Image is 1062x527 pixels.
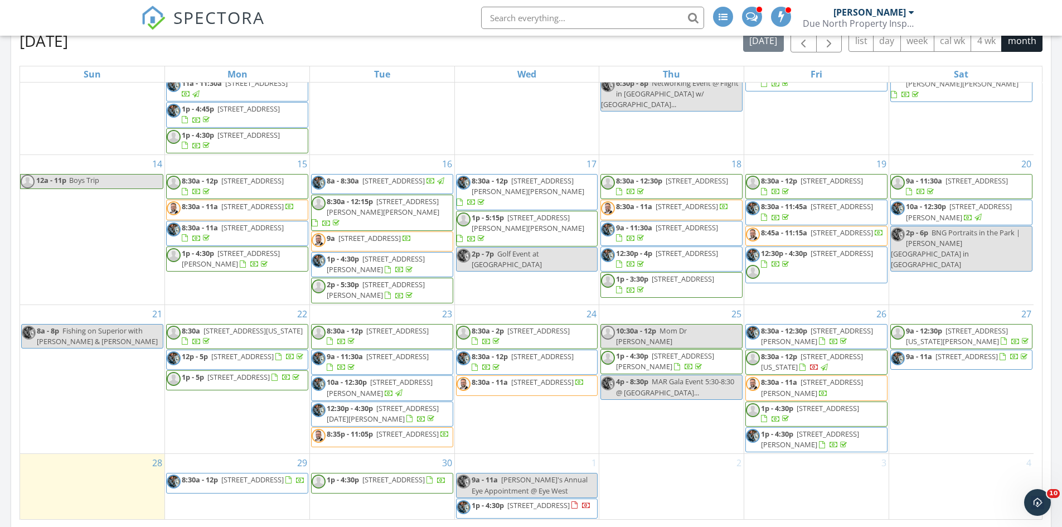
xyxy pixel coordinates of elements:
td: Go to September 23, 2025 [309,304,454,454]
a: 9a - 11:30a [STREET_ADDRESS] [600,221,743,246]
td: Go to September 26, 2025 [744,304,889,454]
span: 8:30a - 11a [182,201,218,211]
span: 10a - 12:30p [906,201,946,211]
span: [STREET_ADDRESS] [376,429,439,439]
img: default-user-f0147aede5fd5fa78ca7ade42f37bd4542148d508eef1c3d3ea960f66861d68b.jpg [312,196,326,210]
a: 8:30a - 12:30p [STREET_ADDRESS][PERSON_NAME] [745,324,888,349]
a: [STREET_ADDRESS][PERSON_NAME][PERSON_NAME] [890,66,1032,103]
a: Go to September 17, 2025 [584,155,599,173]
a: 9a [STREET_ADDRESS] [327,233,411,243]
span: [STREET_ADDRESS] [207,372,270,382]
span: 1p - 4:30p [327,254,359,264]
span: Mom Dr [PERSON_NAME] [616,326,687,346]
a: 8:30a - 11a [STREET_ADDRESS][PERSON_NAME] [745,375,888,400]
a: 1p - 3:30p [STREET_ADDRESS] [600,272,743,297]
td: Go to September 21, 2025 [20,304,165,454]
a: Tuesday [372,66,392,82]
a: 12:30p - 4:30p [STREET_ADDRESS][DATE][PERSON_NAME] [327,403,439,424]
img: default-user-f0147aede5fd5fa78ca7ade42f37bd4542148d508eef1c3d3ea960f66861d68b.jpg [601,351,615,365]
span: 8:30a - 12p [761,351,797,361]
img: default-user-f0147aede5fd5fa78ca7ade42f37bd4542148d508eef1c3d3ea960f66861d68b.jpg [167,176,181,190]
img: godaddy_gary_and_furnace.jpg [746,429,760,443]
a: 8:30a - 12:15p [STREET_ADDRESS][PERSON_NAME][PERSON_NAME] [312,196,439,228]
a: 10a - 12:30p [STREET_ADDRESS][PERSON_NAME] [311,375,453,400]
a: Go to September 19, 2025 [874,155,889,173]
td: Go to September 17, 2025 [454,155,599,305]
td: Go to September 10, 2025 [454,31,599,154]
td: Go to September 11, 2025 [599,31,744,154]
a: 12:30p - 4p [STREET_ADDRESS] [600,246,743,272]
span: 9a - 11a [906,351,932,361]
button: cal wk [934,30,972,52]
a: 1p - 4:30p [STREET_ADDRESS] [166,128,308,153]
a: 1p - 4:45p [STREET_ADDRESS] [182,104,280,124]
span: 8:30a - 12p [472,176,508,186]
a: 8:45a - 11:15a [STREET_ADDRESS] [745,226,888,246]
img: default-user-f0147aede5fd5fa78ca7ade42f37bd4542148d508eef1c3d3ea960f66861d68b.jpg [601,274,615,288]
td: Go to September 24, 2025 [454,304,599,454]
a: Wednesday [515,66,539,82]
span: [STREET_ADDRESS] [511,351,574,361]
a: Go to September 15, 2025 [295,155,309,173]
span: [STREET_ADDRESS] [507,326,570,336]
span: 8:30a - 11a [182,223,218,233]
a: 8:45a - 11:15a [STREET_ADDRESS] [761,228,884,238]
a: 9a - 11:30a [STREET_ADDRESS] [906,176,1008,196]
span: 8:35p - 11:05p [327,429,373,439]
span: [STREET_ADDRESS] [811,248,873,258]
td: Go to September 9, 2025 [309,31,454,154]
img: default-user-f0147aede5fd5fa78ca7ade42f37bd4542148d508eef1c3d3ea960f66861d68b.jpg [601,176,615,190]
a: 8:30a - 12p [STREET_ADDRESS] [761,176,863,196]
td: Go to September 27, 2025 [889,304,1034,454]
span: 1p - 4:30p [182,248,214,258]
a: Go to September 14, 2025 [150,155,164,173]
a: 8:30a [STREET_ADDRESS][US_STATE] [166,324,308,349]
a: 1p - 4:30p [STREET_ADDRESS][PERSON_NAME] [761,429,859,449]
td: Go to September 7, 2025 [20,31,165,154]
span: 12p - 5p [182,351,208,361]
span: 12:30p - 4:30p [327,403,373,413]
a: 8:30a - 11a [STREET_ADDRESS] [600,200,743,220]
span: [STREET_ADDRESS] [797,403,859,413]
span: 1p - 5p [182,372,204,382]
a: 8:30a - 12p [STREET_ADDRESS] [456,350,598,375]
a: 2p - 5:30p [STREET_ADDRESS][PERSON_NAME] [311,278,453,303]
img: default-user-f0147aede5fd5fa78ca7ade42f37bd4542148d508eef1c3d3ea960f66861d68b.jpg [167,372,181,386]
span: 8a - 8:30a [327,176,359,186]
img: default-user-f0147aede5fd5fa78ca7ade42f37bd4542148d508eef1c3d3ea960f66861d68b.jpg [167,326,181,340]
td: Go to September 18, 2025 [599,155,744,305]
span: 9a - 11:30a [327,351,363,361]
span: [STREET_ADDRESS] [338,233,401,243]
a: 9a - 11a [STREET_ADDRESS] [890,350,1032,370]
span: [STREET_ADDRESS] [366,351,429,361]
a: 8:30a - 2p [STREET_ADDRESS] [472,326,570,346]
span: 9a - 11:30a [906,176,942,186]
a: 1p - 5p [STREET_ADDRESS] [166,370,308,390]
a: 8:30a - 11a [STREET_ADDRESS] [182,201,294,211]
input: Search everything... [481,7,704,29]
button: month [1001,30,1042,52]
a: 8:30a - 12:30p [STREET_ADDRESS] [616,176,728,196]
a: Go to September 26, 2025 [874,305,889,323]
a: 8:30a - 12p [STREET_ADDRESS] [327,326,429,346]
a: 8:30a [STREET_ADDRESS][US_STATE] [182,326,303,346]
a: 1p - 3:30p [STREET_ADDRESS] [616,274,714,294]
img: default-user-f0147aede5fd5fa78ca7ade42f37bd4542148d508eef1c3d3ea960f66861d68b.jpg [167,130,181,144]
img: default-user-f0147aede5fd5fa78ca7ade42f37bd4542148d508eef1c3d3ea960f66861d68b.jpg [457,212,471,226]
td: Go to September 25, 2025 [599,304,744,454]
img: default-user-f0147aede5fd5fa78ca7ade42f37bd4542148d508eef1c3d3ea960f66861d68b.jpg [746,265,760,279]
span: [STREET_ADDRESS][PERSON_NAME] [761,377,863,398]
a: 8:30a - 12p [STREET_ADDRESS] [182,176,284,196]
a: 1p - 4:30p [STREET_ADDRESS][PERSON_NAME] [745,427,888,452]
a: 9a - 11:30a [STREET_ADDRESS] [616,223,718,243]
img: ryan.png [457,377,471,391]
a: 1p - 4:30p [STREET_ADDRESS][PERSON_NAME] [182,248,280,269]
span: 8:30a - 11a [472,377,508,387]
img: godaddy_gary_and_furnace.jpg [746,326,760,340]
img: godaddy_gary_and_furnace.jpg [312,377,326,391]
a: Go to September 27, 2025 [1019,305,1034,323]
a: 8:30a - 11a [STREET_ADDRESS] [166,200,308,220]
a: 8:30a - 11a [STREET_ADDRESS] [182,223,284,243]
a: 9a - 11:30a [STREET_ADDRESS] [311,350,453,375]
span: [STREET_ADDRESS] [801,176,863,186]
